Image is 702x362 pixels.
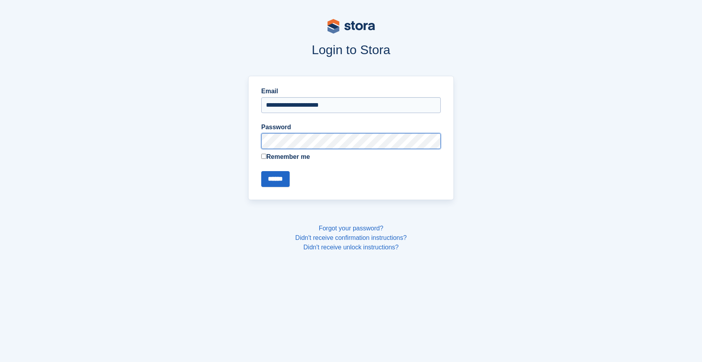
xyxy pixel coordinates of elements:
[261,123,441,132] label: Password
[303,244,399,251] a: Didn't receive unlock instructions?
[261,154,266,159] input: Remember me
[261,152,441,162] label: Remember me
[98,43,605,57] h1: Login to Stora
[261,87,441,96] label: Email
[328,19,375,34] img: stora-logo-53a41332b3708ae10de48c4981b4e9114cc0af31d8433b30ea865607fb682f29.svg
[319,225,384,232] a: Forgot your password?
[295,234,406,241] a: Didn't receive confirmation instructions?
